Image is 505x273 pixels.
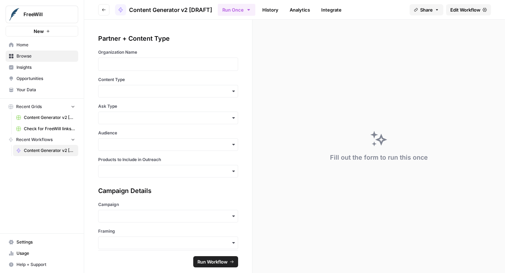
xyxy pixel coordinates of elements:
div: Fill out the form to run this once [330,153,428,162]
a: Browse [6,51,78,62]
button: Recent Workflows [6,134,78,145]
div: Campaign Details [98,186,238,196]
a: Check for FreeWill links on partner's external website [13,123,78,134]
span: Home [16,42,75,48]
a: Content Generator v2 [DRAFT] [115,4,212,15]
label: Framing [98,228,238,234]
button: Recent Grids [6,101,78,112]
label: Campaign [98,201,238,208]
a: Usage [6,248,78,259]
label: Organization Name [98,49,238,55]
span: Content Generator v2 [DRAFT] [129,6,212,14]
a: Home [6,39,78,51]
span: Help + Support [16,261,75,268]
span: Insights [16,64,75,71]
img: FreeWill Logo [8,8,21,21]
span: Content Generator v2 [DRAFT] [24,147,75,154]
span: Settings [16,239,75,245]
span: Content Generator v2 [DRAFT] Test All Product Combos [24,114,75,121]
span: Edit Workflow [450,6,480,13]
div: Partner + Content Type [98,34,238,44]
a: Content Generator v2 [DRAFT] [13,145,78,156]
a: Integrate [317,4,346,15]
a: Edit Workflow [446,4,491,15]
span: Opportunities [16,75,75,82]
label: Products to Include in Outreach [98,157,238,163]
button: New [6,26,78,36]
button: Help + Support [6,259,78,270]
a: Insights [6,62,78,73]
span: Usage [16,250,75,257]
span: Recent Workflows [16,136,53,143]
label: Audience [98,130,238,136]
span: Browse [16,53,75,59]
button: Workspace: FreeWill [6,6,78,23]
label: Ask Type [98,103,238,109]
a: History [258,4,283,15]
a: Content Generator v2 [DRAFT] Test All Product Combos [13,112,78,123]
a: Analytics [285,4,314,15]
span: New [34,28,44,35]
span: Your Data [16,87,75,93]
a: Opportunities [6,73,78,84]
a: Your Data [6,84,78,95]
button: Run Once [218,4,255,16]
span: Recent Grids [16,104,42,110]
span: Run Workflow [197,258,228,265]
button: Share [410,4,443,15]
label: Content Type [98,76,238,83]
a: Settings [6,237,78,248]
span: Share [420,6,433,13]
span: Check for FreeWill links on partner's external website [24,126,75,132]
span: FreeWill [23,11,66,18]
button: Run Workflow [193,256,238,267]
